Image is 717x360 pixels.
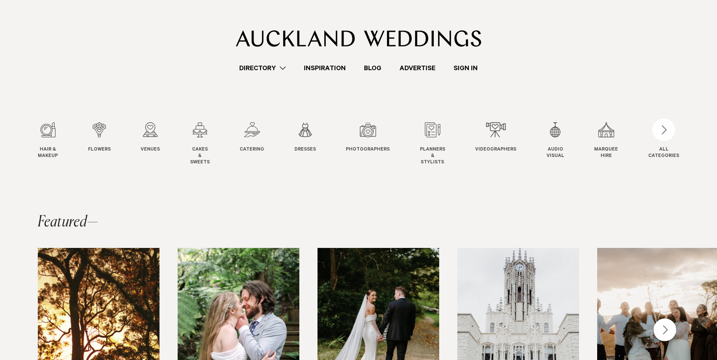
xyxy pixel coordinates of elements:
span: Catering [240,147,264,153]
a: Videographers [475,122,516,153]
a: Advertise [390,63,444,73]
span: Venues [141,147,160,153]
swiper-slide: 4 / 12 [190,122,225,166]
a: Sign In [444,63,487,73]
a: Audio Visual [547,122,564,160]
span: Flowers [88,147,111,153]
span: Cakes & Sweets [190,147,210,166]
span: Planners & Stylists [420,147,445,166]
a: Marquee Hire [594,122,618,160]
span: Marquee Hire [594,147,618,160]
span: Photographers [346,147,390,153]
swiper-slide: 9 / 12 [475,122,531,166]
swiper-slide: 2 / 12 [88,122,126,166]
swiper-slide: 3 / 12 [141,122,175,166]
a: Directory [230,63,295,73]
a: Catering [240,122,264,153]
swiper-slide: 10 / 12 [547,122,579,166]
swiper-slide: 8 / 12 [420,122,460,166]
a: Planners & Stylists [420,122,445,166]
a: Blog [355,63,390,73]
swiper-slide: 5 / 12 [240,122,279,166]
span: Videographers [475,147,516,153]
a: Inspiration [295,63,355,73]
img: Auckland Weddings Logo [236,30,481,47]
swiper-slide: 1 / 12 [38,122,73,166]
a: Cakes & Sweets [190,122,210,166]
span: Dresses [294,147,316,153]
swiper-slide: 7 / 12 [346,122,405,166]
button: ALLCATEGORIES [648,122,679,158]
a: Hair & Makeup [38,122,58,160]
span: Audio Visual [547,147,564,160]
a: Venues [141,122,160,153]
a: Photographers [346,122,390,153]
a: Flowers [88,122,111,153]
swiper-slide: 11 / 12 [594,122,633,166]
span: Hair & Makeup [38,147,58,160]
div: ALL CATEGORIES [648,147,679,160]
h2: Featured [38,215,98,230]
a: Dresses [294,122,316,153]
swiper-slide: 6 / 12 [294,122,331,166]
